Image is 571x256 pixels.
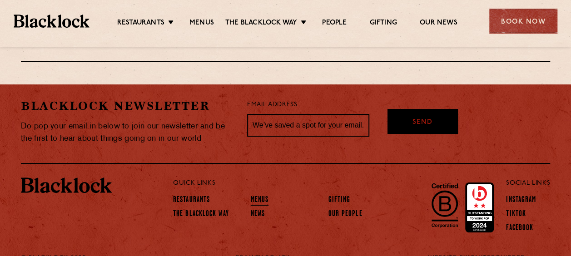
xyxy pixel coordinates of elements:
a: Gifting [369,19,397,29]
a: Menus [251,196,269,206]
div: Book Now [489,9,557,34]
a: People [322,19,347,29]
a: Restaurants [117,19,164,29]
span: Send [412,118,432,128]
a: Instagram [506,196,536,206]
a: News [251,210,265,220]
img: Accred_2023_2star.png [465,182,494,232]
p: Do pop your email in below to join our newsletter and be the first to hear about things going on ... [21,120,233,145]
img: B-Corp-Logo-Black-RGB.svg [426,178,463,232]
a: Menus [189,19,214,29]
a: Our News [420,19,457,29]
img: BL_Textured_Logo-footer-cropped.svg [21,177,112,193]
a: TikTok [506,210,526,220]
h2: Blacklock Newsletter [21,98,233,114]
img: BL_Textured_Logo-footer-cropped.svg [14,15,89,27]
a: Restaurants [173,196,210,206]
input: We’ve saved a spot for your email... [247,114,369,137]
label: Email Address [247,100,297,110]
p: Social Links [506,177,550,189]
a: The Blacklock Way [225,19,297,29]
a: Gifting [328,196,350,206]
a: Our People [328,210,362,220]
a: The Blacklock Way [173,210,229,220]
p: Quick Links [173,177,476,189]
a: Facebook [506,224,533,234]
